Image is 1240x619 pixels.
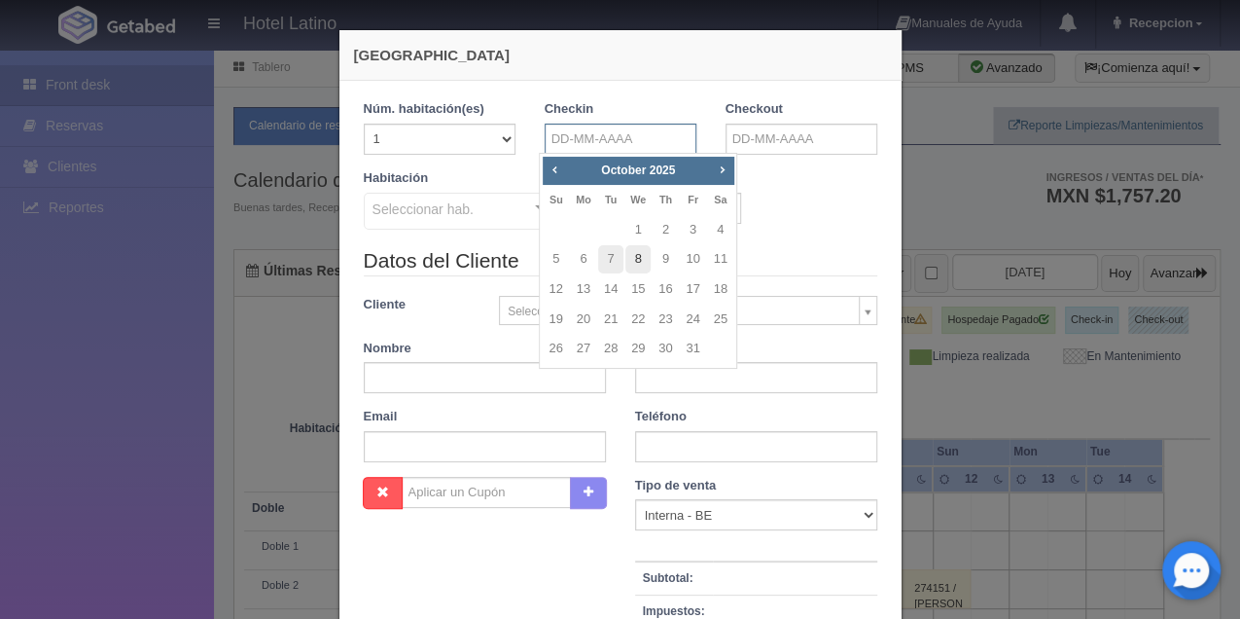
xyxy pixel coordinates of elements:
[545,124,696,155] input: DD-MM-AAAA
[402,477,571,508] input: Aplicar un Cupón
[714,162,729,177] span: Next
[349,296,485,314] label: Cliente
[708,216,733,244] a: 4
[601,164,646,177] span: October
[508,297,851,326] span: Seleccionar / Crear cliente
[688,194,698,205] span: Friday
[598,245,623,273] a: 7
[680,245,705,273] a: 10
[545,159,566,180] a: Prev
[625,335,651,363] a: 29
[711,159,732,180] a: Next
[598,335,623,363] a: 28
[680,306,705,334] a: 24
[653,335,678,363] a: 30
[726,100,783,119] label: Checkout
[653,245,678,273] a: 9
[659,194,672,205] span: Thursday
[625,216,651,244] a: 1
[635,408,687,426] label: Teléfono
[714,194,726,205] span: Saturday
[544,306,569,334] a: 19
[653,306,678,334] a: 23
[544,245,569,273] a: 5
[680,216,705,244] a: 3
[364,169,428,188] label: Habitación
[364,340,411,358] label: Nombre
[708,306,733,334] a: 25
[625,275,651,304] a: 15
[653,216,678,244] a: 2
[544,335,569,363] a: 26
[354,45,887,65] h4: [GEOGRAPHIC_DATA]
[544,275,569,304] a: 12
[364,100,484,119] label: Núm. habitación(es)
[364,246,877,276] legend: Datos del Cliente
[571,335,596,363] a: 27
[708,275,733,304] a: 18
[571,275,596,304] a: 13
[364,408,398,426] label: Email
[547,162,562,177] span: Prev
[598,306,623,334] a: 21
[708,245,733,273] a: 11
[630,194,646,205] span: Wednesday
[625,306,651,334] a: 22
[549,194,563,205] span: Sunday
[680,275,705,304] a: 17
[605,194,617,205] span: Tuesday
[571,245,596,273] a: 6
[635,562,713,596] th: Subtotal:
[571,306,596,334] a: 20
[598,275,623,304] a: 14
[545,100,594,119] label: Checkin
[726,124,877,155] input: DD-MM-AAAA
[372,198,474,219] span: Seleccionar hab.
[576,194,591,205] span: Monday
[635,477,717,495] label: Tipo de venta
[499,296,877,325] a: Seleccionar / Crear cliente
[650,164,676,177] span: 2025
[653,275,678,304] a: 16
[625,245,651,273] a: 8
[680,335,705,363] a: 31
